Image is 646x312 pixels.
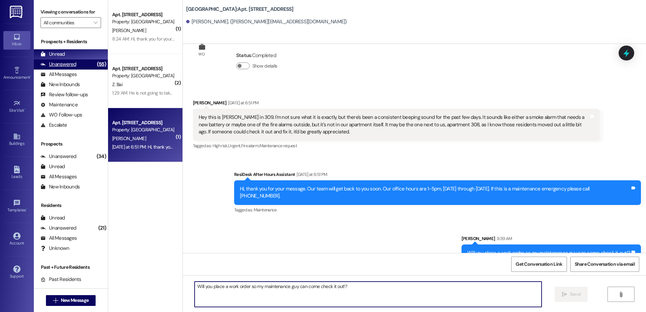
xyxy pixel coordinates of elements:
[41,111,82,119] div: WO Follow-ups
[193,141,600,151] div: Tagged as:
[213,143,228,149] span: High risk ,
[41,225,76,232] div: Unanswered
[236,50,280,61] div: : Completed
[3,98,30,116] a: Site Visit •
[3,197,30,215] a: Templates •
[97,223,108,233] div: (21)
[41,101,78,108] div: Maintenance
[41,214,65,222] div: Unread
[41,245,69,252] div: Unknown
[234,171,641,180] div: ResiDesk After Hours Assistant
[61,297,89,304] span: New Message
[41,91,88,98] div: Review follow-ups
[41,81,80,88] div: New Inbounds
[24,107,25,112] span: •
[30,74,31,79] span: •
[41,163,65,170] div: Unread
[467,250,630,257] div: Will you place a work order so my maintenance guy can come check it out!?
[41,51,65,58] div: Unread
[186,6,294,13] b: [GEOGRAPHIC_DATA]: Apt. [STREET_ADDRESS]
[94,20,97,25] i: 
[41,173,77,180] div: All Messages
[10,6,24,18] img: ResiDesk Logo
[259,143,297,149] span: Maintenance request
[26,207,27,211] span: •
[495,235,512,242] div: 9:39 AM
[3,131,30,149] a: Buildings
[112,18,175,25] div: Property: [GEOGRAPHIC_DATA]
[199,114,589,135] div: Hey this is [PERSON_NAME] in 309. I'm not sure what it is exactly, but there's been a consistent ...
[226,99,258,106] div: [DATE] at 6:51 PM
[53,298,58,303] i: 
[3,164,30,182] a: Leads
[44,17,90,28] input: All communities
[112,119,175,126] div: Apt. [STREET_ADDRESS]
[570,291,580,298] span: Send
[252,62,277,70] label: Show details
[198,51,205,58] div: WO
[41,183,80,190] div: New Inbounds
[193,99,600,109] div: [PERSON_NAME]
[112,126,175,133] div: Property: [GEOGRAPHIC_DATA]
[112,11,175,18] div: Apt. [STREET_ADDRESS]
[562,292,567,297] i: 
[41,71,77,78] div: All Messages
[34,140,108,148] div: Prospects
[516,261,562,268] span: Get Conversation Link
[112,36,491,42] div: 8:24 AM: Hi, thank you for your message. Our team will get back to you soon. Our office hours are...
[555,287,588,302] button: Send
[234,205,641,215] div: Tagged as:
[95,151,108,162] div: (34)
[295,171,327,178] div: [DATE] at 6:51 PM
[511,257,567,272] button: Get Conversation Link
[186,18,347,25] div: [PERSON_NAME]. ([PERSON_NAME][EMAIL_ADDRESS][DOMAIN_NAME])
[462,235,641,244] div: [PERSON_NAME]
[41,276,81,283] div: Past Residents
[3,263,30,282] a: Support
[46,295,96,306] button: New Message
[34,264,108,271] div: Past + Future Residents
[3,31,30,49] a: Inbox
[34,202,108,209] div: Residents
[41,7,101,17] label: Viewing conversations for
[112,27,146,33] span: [PERSON_NAME]
[618,292,623,297] i: 
[34,38,108,45] div: Prospects + Residents
[112,81,122,87] span: Z. Bai
[241,143,259,149] span: Fire alarm ,
[228,143,241,149] span: Urgent ,
[236,52,251,59] b: Status
[575,261,635,268] span: Share Conversation via email
[41,61,76,68] div: Unanswered
[254,207,277,213] span: Maintenance
[240,185,630,200] div: Hi, thank you for your message. Our team will get back to you soon. Our office hours are 1-5pm, [...
[41,235,77,242] div: All Messages
[570,257,639,272] button: Share Conversation via email
[95,59,108,70] div: (55)
[112,135,146,141] span: [PERSON_NAME]
[112,72,175,79] div: Property: [GEOGRAPHIC_DATA]
[41,153,76,160] div: Unanswered
[41,122,67,129] div: Escalate
[112,144,508,150] div: [DATE] at 6:51 PM: Hi, thank you for your message. Our team will get back to you soon. Our office...
[112,65,175,72] div: Apt. [STREET_ADDRESS]
[3,230,30,249] a: Account
[112,90,244,96] div: 1:29 AM: He is not going to take over my lease keep going to another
